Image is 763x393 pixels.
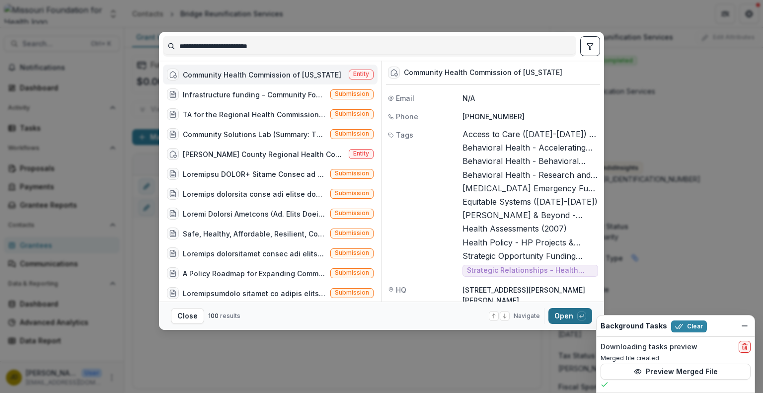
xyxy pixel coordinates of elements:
[462,130,598,139] span: Access to Care ([DATE]-[DATE]) - Right-Size Access ([DATE]-[DATE])
[183,229,326,239] div: Safe, Healthy, Affordable, Resilient, Communities (SHARC) (We propose a three-year, cross-sector ...
[335,130,369,137] span: Submission
[739,341,751,353] button: delete
[462,157,598,166] span: Behavioral Health - Behavioral Health ([DATE] - [DATE])
[462,143,598,153] span: Behavioral Health - Accelerating Promising Practices
[514,312,540,320] span: Navigate
[183,288,326,299] div: Loremipsumdolo sitamet co adipis elitsed doe tempori utlabor etdolo mag aliquaen (Adminimve Quisn...
[580,36,600,56] button: toggle filters
[462,224,567,234] span: Health Assessments (2007)
[335,190,369,197] span: Submission
[601,322,667,330] h2: Background Tasks
[335,289,369,296] span: Submission
[353,71,369,78] span: Entity
[183,169,326,179] div: Loremipsu DOLOR+ Sitame Consec ad Elits Doeiusmod Temporin (Utl etdolo magnaa enima, Min VEN Quis...
[462,170,598,180] span: Behavioral Health - Research and Assessment ([DATE]-[DATE])
[183,248,326,259] div: Loremips dolorsitamet consec adi elitseddo eiusmodtem incididun ut laboreetdol magnaaliqu Enimadm...
[335,230,369,236] span: Submission
[220,312,240,319] span: results
[739,320,751,332] button: Dismiss
[183,89,326,100] div: Infrastructure funding - Community Foundation of the Ozarks is the Fiscal Agent for [PERSON_NAME]...
[183,209,326,219] div: Loremi Dolorsi Ametcons (Ad. Elits Doeius Tempor: Incididunt Utlabore, Etdolor & Magnaaliquae Adm...
[183,70,341,80] div: Community Health Commission of [US_STATE]
[462,211,598,220] span: [PERSON_NAME] & Beyond - Trauma Informed Care
[601,364,751,380] button: Preview Merged File
[462,251,598,261] span: Strategic Opportunity Funding ([DATE]-[DATE]) - SOF Contracts
[183,109,326,120] div: TA for the Regional Health Commission (MoCAP technical assistance for the Regional Health Commiss...
[462,238,598,247] span: Health Policy - HP Projects & Research ([DATE]-[DATE])
[335,170,369,177] span: Submission
[335,269,369,276] span: Submission
[335,110,369,117] span: Submission
[353,150,369,157] span: Entity
[171,308,204,324] button: Close
[183,268,326,279] div: A Policy Roadmap for Expanding Community Violence Prevention and Intervention Infrastructure in [...
[335,210,369,217] span: Submission
[183,149,345,159] div: [PERSON_NAME] County Regional Health Commission
[396,285,406,295] span: HQ
[335,90,369,97] span: Submission
[548,308,592,324] button: Open
[335,249,369,256] span: Submission
[183,129,326,140] div: Community Solutions Lab (Summary: The Community Health Commission of [US_STATE] (CHCM) works to e...
[462,111,598,122] p: [PHONE_NUMBER]
[208,312,219,319] span: 100
[601,343,697,351] h2: Downloading tasks preview
[462,197,598,207] span: Equitable Systems ([DATE]-[DATE])
[404,69,562,77] div: Community Health Commission of [US_STATE]
[462,93,598,103] p: N/A
[396,111,418,122] span: Phone
[396,93,414,103] span: Email
[462,285,598,306] p: [STREET_ADDRESS][PERSON_NAME][PERSON_NAME]
[396,130,413,140] span: Tags
[183,189,326,199] div: Loremips dolorsita conse adi elitse doeius temporin ut lab-etdolo mag aliquaen adminimveni. (Quis...
[467,266,594,275] span: Strategic Relationships - Health Equity Fund
[462,184,598,193] span: [MEDICAL_DATA] Emergency Fund (2020)
[601,354,751,363] p: Merged file created
[671,320,707,332] button: Clear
